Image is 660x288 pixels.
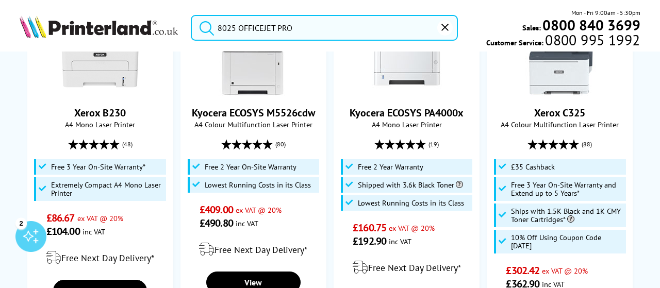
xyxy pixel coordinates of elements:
[511,233,623,250] span: 10% Off Using Coupon Code [DATE]
[492,120,627,129] span: A4 Colour Multifunction Laser Printer
[192,106,315,120] a: Kyocera ECOSYS M5526cdw
[74,106,126,120] a: Xerox B230
[521,88,599,98] a: Xerox C325
[186,235,321,264] div: modal_delivery
[275,134,286,154] span: (80)
[511,163,555,171] span: £35 Cashback
[214,88,292,98] a: Kyocera ECOSYS M5526cdw
[368,88,445,98] a: Kyocera ECOSYS PA4000x
[522,23,541,32] span: Sales:
[236,205,282,215] span: ex VAT @ 20%
[205,163,296,171] span: Free 2 Year On-Site Warranty
[541,20,640,30] a: 0800 840 3699
[46,211,75,225] span: £86.67
[511,181,623,197] span: Free 3 Year On-Site Warranty and Extend up to 5 Years*
[200,203,233,216] span: £409.00
[428,134,439,154] span: (19)
[358,181,463,189] span: Shipped with 3.6k Black Toner
[82,227,105,236] span: inc VAT
[542,15,640,35] b: 0800 840 3699
[521,19,599,96] img: Xerox C325
[543,35,640,45] span: 0800 995 1992
[200,216,233,230] span: £490.80
[389,223,435,233] span: ex VAT @ 20%
[511,207,623,224] span: Ships with 1.5K Black and 1K CMY Toner Cartridges*
[33,120,168,129] span: A4 Mono Laser Printer
[20,15,178,40] a: Printerland Logo
[214,19,292,96] img: Kyocera ECOSYS M5526cdw
[236,218,258,228] span: inc VAT
[51,181,163,197] span: Extremely Compact A4 Mono Laser Printer
[534,106,585,120] a: Xerox C325
[486,35,640,47] span: Customer Service:
[339,120,474,129] span: A4 Mono Laser Printer
[77,213,123,223] span: ex VAT @ 20%
[542,266,588,276] span: ex VAT @ 20%
[358,199,464,207] span: Lowest Running Costs in its Class
[33,243,168,272] div: modal_delivery
[339,253,474,282] div: modal_delivery
[582,134,592,154] span: (88)
[506,264,539,277] span: £302.42
[191,15,458,41] input: Searc
[61,88,139,98] a: Xerox B230
[122,134,133,154] span: (48)
[389,236,411,246] span: inc VAT
[358,163,423,171] span: Free 2 Year Warranty
[353,221,386,234] span: £160.75
[15,217,27,229] div: 2
[571,8,640,18] span: Mon - Fri 9:00am - 5:30pm
[20,15,178,38] img: Printerland Logo
[61,19,139,96] img: Xerox B230
[46,225,80,238] span: £104.00
[368,19,445,96] img: Kyocera ECOSYS PA4000x
[205,181,311,189] span: Lowest Running Costs in its Class
[51,163,145,171] span: Free 3 Year On-Site Warranty*
[186,120,321,129] span: A4 Colour Multifunction Laser Printer
[350,106,464,120] a: Kyocera ECOSYS PA4000x
[353,234,386,248] span: £192.90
